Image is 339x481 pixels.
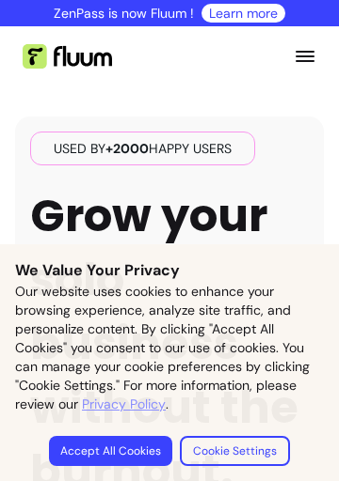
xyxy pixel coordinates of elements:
a: Learn more [209,4,278,23]
p: We Value Your Privacy [15,259,324,282]
button: Accept All Cookies [49,436,172,466]
span: Used by happy users [46,139,239,158]
button: Cookie Settings [180,436,290,466]
p: ZenPass is now Fluum ! [54,4,194,23]
span: +2000 [105,140,149,157]
button: Open menu [294,26,316,86]
img: Fluum Logo [23,44,112,69]
p: Our website uses cookies to enhance your browsing experience, analyze site traffic, and personali... [15,282,324,413]
a: Privacy Policy [82,395,166,413]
